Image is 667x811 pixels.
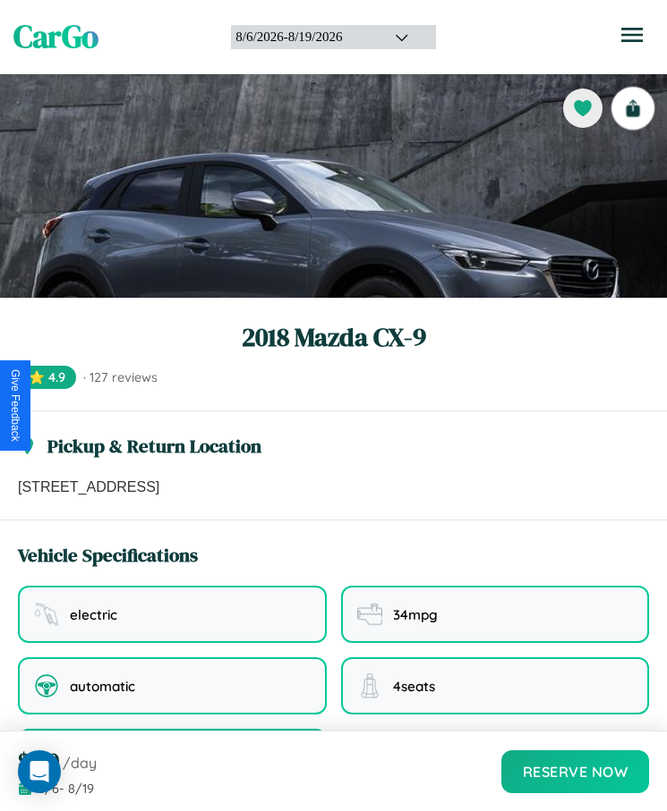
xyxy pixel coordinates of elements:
[34,602,59,627] img: fuel type
[47,433,261,459] h3: Pickup & Return Location
[63,754,97,772] span: /day
[18,366,76,389] span: ⭐ 4.9
[357,602,382,627] img: fuel efficiency
[13,15,98,58] span: CarGo
[70,606,117,623] span: electric
[18,319,649,355] h1: 2018 Mazda CX-9
[70,678,135,695] span: automatic
[18,477,649,498] p: [STREET_ADDRESS]
[235,30,372,45] div: 8 / 6 / 2026 - 8 / 19 / 2026
[501,750,650,793] button: Reserve Now
[38,781,94,797] span: 8 / 6 - 8 / 19
[393,678,435,695] span: 4 seats
[18,542,198,568] h3: Vehicle Specifications
[83,369,158,385] span: · 127 reviews
[9,369,21,442] div: Give Feedback
[357,673,382,698] img: seating
[18,750,61,793] div: Open Intercom Messenger
[18,746,59,775] span: $ 150
[393,606,438,623] span: 34 mpg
